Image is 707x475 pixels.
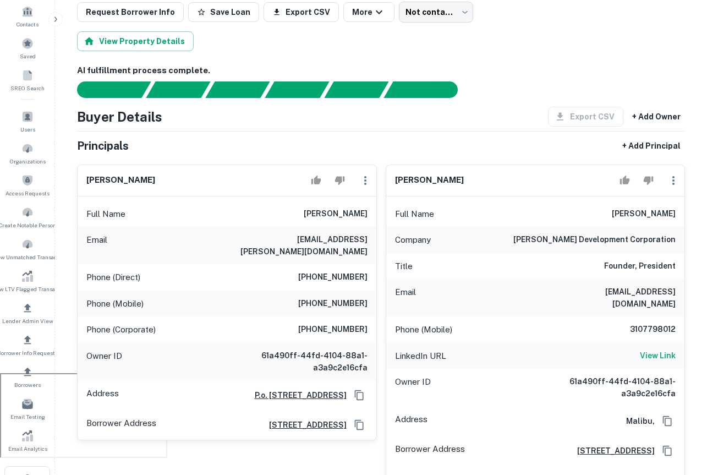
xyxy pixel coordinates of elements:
h6: 61a490ff-44fd-4104-88a1-a3a9c2e16cfa [235,350,368,374]
a: Saved [3,33,52,63]
p: Owner ID [86,350,122,374]
button: Copy Address [659,443,676,459]
span: Access Requests [6,189,50,198]
button: Accept [615,170,634,192]
h6: AI fulfillment process complete. [77,64,685,77]
h6: [PHONE_NUMBER] [298,323,368,336]
p: Address [86,387,119,403]
button: Copy Address [351,417,368,433]
button: + Add Principal [618,136,685,156]
p: Full Name [86,208,125,221]
h6: [PERSON_NAME] [304,208,368,221]
span: Organizations [10,157,46,166]
a: SREO Search [3,65,52,95]
a: View Link [640,350,676,363]
div: Not contacted [399,2,473,23]
p: Borrower Address [395,443,465,459]
span: Email Testing [10,412,45,421]
p: Borrower Address [86,417,156,433]
h6: [PERSON_NAME] [395,174,464,187]
span: Borrowers [14,380,41,389]
div: Your request is received and processing... [146,81,210,98]
h6: [PHONE_NUMBER] [298,297,368,310]
div: Sending borrower request to AI... [64,81,146,98]
a: Review LTV Flagged Transactions [3,266,52,296]
a: [STREET_ADDRESS] [260,419,347,431]
h6: [EMAIL_ADDRESS][PERSON_NAME][DOMAIN_NAME] [235,233,368,258]
a: Borrowers [3,362,52,391]
a: Access Requests [3,170,52,200]
span: Lender Admin View [2,316,53,325]
p: Company [395,233,431,247]
button: Export CSV [264,2,339,22]
div: Principals found, still searching for contact information. This may take time... [324,81,388,98]
p: Phone (Mobile) [395,323,452,336]
div: Principals found, AI now looking for contact information... [265,81,329,98]
h6: [EMAIL_ADDRESS][DOMAIN_NAME] [544,286,676,310]
span: Saved [20,52,36,61]
h6: 61a490ff-44fd-4104-88a1-a3a9c2e16cfa [544,375,676,400]
a: Organizations [3,138,52,168]
p: Phone (Mobile) [86,297,144,310]
a: Email Testing [3,394,52,423]
p: Email [86,233,107,258]
h6: Malibu, [617,415,655,427]
h6: View Link [640,350,676,362]
div: Contacts [3,1,52,31]
button: Copy Address [351,387,368,403]
button: Accept [306,170,326,192]
a: Review Unmatched Transactions [3,234,52,264]
button: Save Loan [188,2,259,22]
span: SREO Search [10,84,45,92]
h6: [PHONE_NUMBER] [298,271,368,284]
h6: 3107798012 [610,323,676,336]
a: Users [3,106,52,136]
button: Reject [330,170,349,192]
p: Email [395,286,416,310]
span: Email Analytics [8,444,47,453]
iframe: Chat Widget [652,387,707,440]
a: Lender Admin View [3,298,52,327]
span: Users [20,125,35,134]
a: Email Analytics [3,425,52,455]
span: Contacts [17,20,39,29]
a: [STREET_ADDRESS] [568,445,655,457]
p: LinkedIn URL [395,350,446,363]
p: Title [395,260,413,273]
p: Phone (Direct) [86,271,140,284]
p: Address [395,413,428,429]
h6: [PERSON_NAME] development corporation [513,233,676,247]
h6: [PERSON_NAME] [612,208,676,221]
div: Borrower Info Requests [3,330,52,359]
p: Phone (Corporate) [86,323,156,336]
a: P.o. [STREET_ADDRESS] [246,389,347,401]
h4: Buyer Details [77,107,162,127]
p: Full Name [395,208,434,221]
button: View Property Details [77,31,194,51]
h6: Founder, President [604,260,676,273]
button: More [343,2,394,22]
a: Create Notable Person [3,202,52,232]
button: + Add Owner [628,107,685,127]
div: Documents found, AI parsing details... [205,81,270,98]
h5: Principals [77,138,129,154]
div: AI fulfillment process complete. [384,81,471,98]
button: Request Borrower Info [77,2,184,22]
button: Reject [639,170,658,192]
p: Owner ID [395,375,431,400]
